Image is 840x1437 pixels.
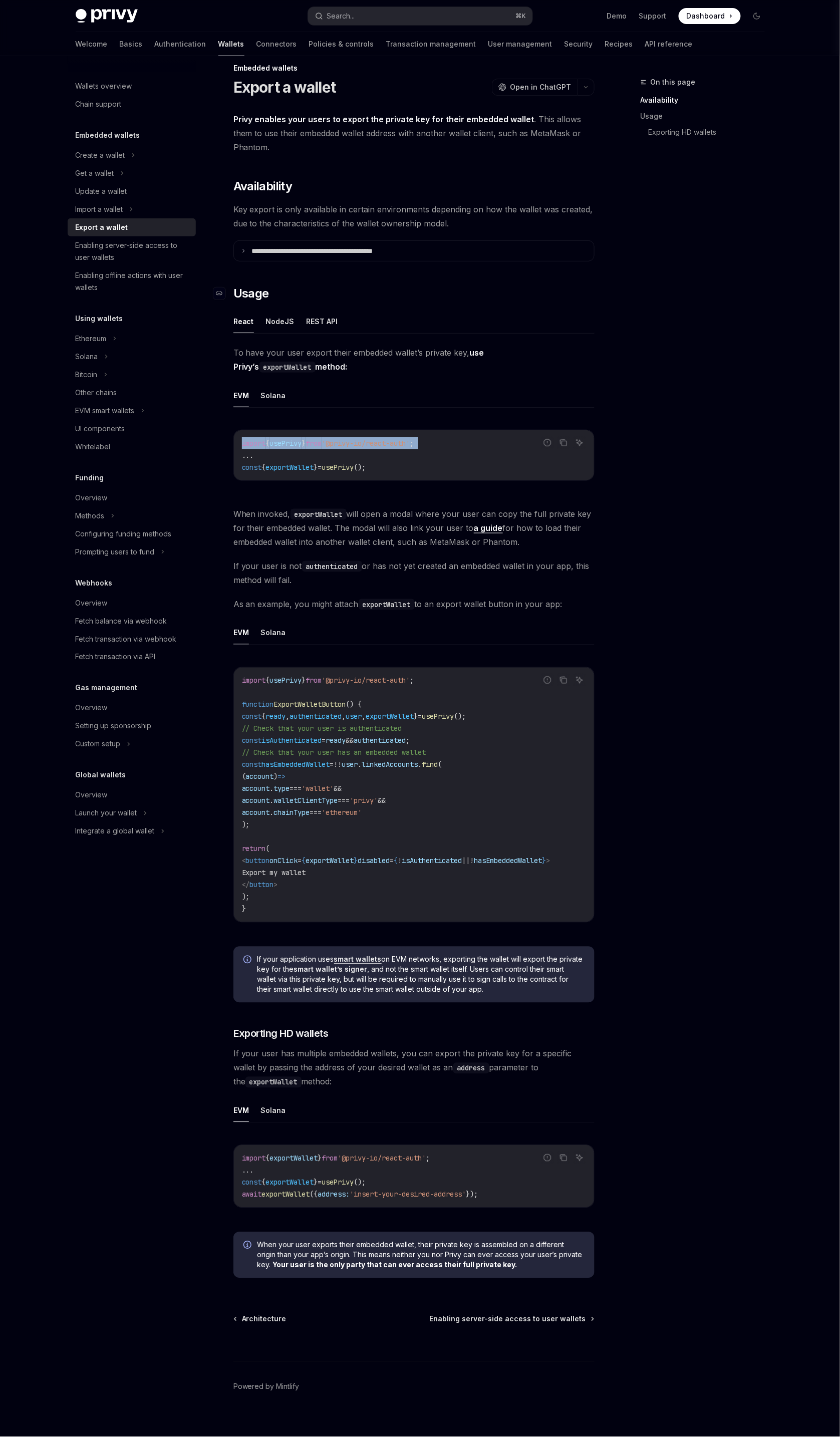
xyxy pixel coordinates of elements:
span: } [314,463,318,472]
div: Ethereum [76,333,107,345]
span: ready [326,736,346,745]
span: 'insert-your-desired-address' [350,1190,466,1199]
span: , [362,712,366,721]
span: onClick [270,856,298,866]
span: import [242,1154,266,1163]
span: && [334,784,342,793]
span: If your user has multiple embedded wallets, you can export the private key for a specific wallet ... [233,1047,595,1089]
span: && [346,736,354,745]
h5: Gas management [76,682,138,694]
span: chainType [274,808,310,817]
code: exportWallet [245,1077,302,1088]
span: = [298,856,302,866]
a: Enabling offline actions with user wallets [68,266,196,297]
span: account [242,808,270,817]
span: usePrivy [322,1178,354,1187]
span: ({ [310,1190,318,1199]
span: ); [242,893,250,902]
span: ⌘ K [516,12,526,20]
div: Update a wallet [76,185,127,197]
a: Wallets overview [68,77,196,95]
div: Search... [327,10,355,22]
span: { [266,1154,270,1163]
span: === [338,796,350,805]
span: authenticated [290,712,342,721]
span: => [278,772,286,781]
a: Export a wallet [68,218,196,236]
span: { [266,439,270,448]
span: . [270,808,274,817]
button: NodeJS [266,310,295,333]
span: } [414,712,418,721]
span: When invoked, will open a modal where your user can copy the full private key for their embedded ... [233,507,595,549]
a: Wallets [218,32,244,56]
span: (); [354,1178,366,1187]
button: Copy the contents from the code block [557,436,570,449]
span: { [262,1178,266,1187]
a: Availability [641,92,773,108]
button: React [233,310,254,333]
button: EVM [233,1099,249,1122]
span: } [302,439,306,448]
a: Architecture [234,1314,287,1324]
div: Overview [76,492,108,504]
span: '@privy-io/react-auth' [338,1154,426,1163]
span: { [394,856,398,866]
div: Overview [76,597,108,609]
span: = [418,712,422,721]
div: UI components [76,423,125,435]
span: '@privy-io/react-auth' [322,439,410,448]
button: Copy the contents from the code block [557,674,570,687]
code: exportWallet [259,362,316,373]
span: Enabling server-side access to user wallets [430,1314,586,1324]
button: Ask AI [573,674,586,687]
h1: Export a wallet [233,78,336,96]
span: ; [410,439,414,448]
span: exportWallet [262,1190,310,1199]
span: = [390,856,394,866]
span: walletClientType [274,796,338,805]
span: ; [406,736,410,745]
span: Usage [233,285,269,302]
div: Setting up sponsorship [76,720,152,732]
span: { [266,676,270,685]
h5: Embedded wallets [76,129,140,141]
span: . [418,760,422,769]
a: Overview [68,594,196,612]
div: Create a wallet [76,149,125,161]
span: address: [318,1190,350,1199]
span: { [262,712,266,721]
span: isAuthenticated [262,736,322,745]
a: Connectors [256,32,297,56]
div: Configuring funding methods [76,528,172,540]
div: Get a wallet [76,167,114,179]
span: find [422,760,438,769]
span: exportWallet [266,1178,314,1187]
a: Powered by Mintlify [233,1382,300,1392]
a: Other chains [68,384,196,402]
span: Open in ChatGPT [510,82,572,92]
svg: Info [243,1241,253,1251]
span: ( [438,760,442,769]
span: If your application uses on EVM networks, exporting the wallet will export the private key for th... [257,955,585,995]
span: Dashboard [687,11,725,21]
span: // Check that your user has an embedded wallet [242,748,426,757]
span: !! [334,760,342,769]
span: || [462,856,470,866]
div: Fetch transaction via API [76,651,156,663]
span: 'wallet' [302,784,334,793]
span: Architecture [242,1314,287,1324]
div: Integrate a global wallet [76,825,155,837]
div: Wallets overview [76,80,132,92]
span: ! [470,856,474,866]
button: Copy the contents from the code block [557,1152,570,1165]
a: smart wallets [334,955,382,964]
span: usePrivy [322,463,354,472]
div: Embedded wallets [233,63,595,73]
span: }); [466,1190,478,1199]
a: Policies & controls [309,32,374,56]
button: EVM [233,384,249,407]
span: import [242,439,266,448]
a: Overview [68,489,196,507]
span: from [306,676,322,685]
